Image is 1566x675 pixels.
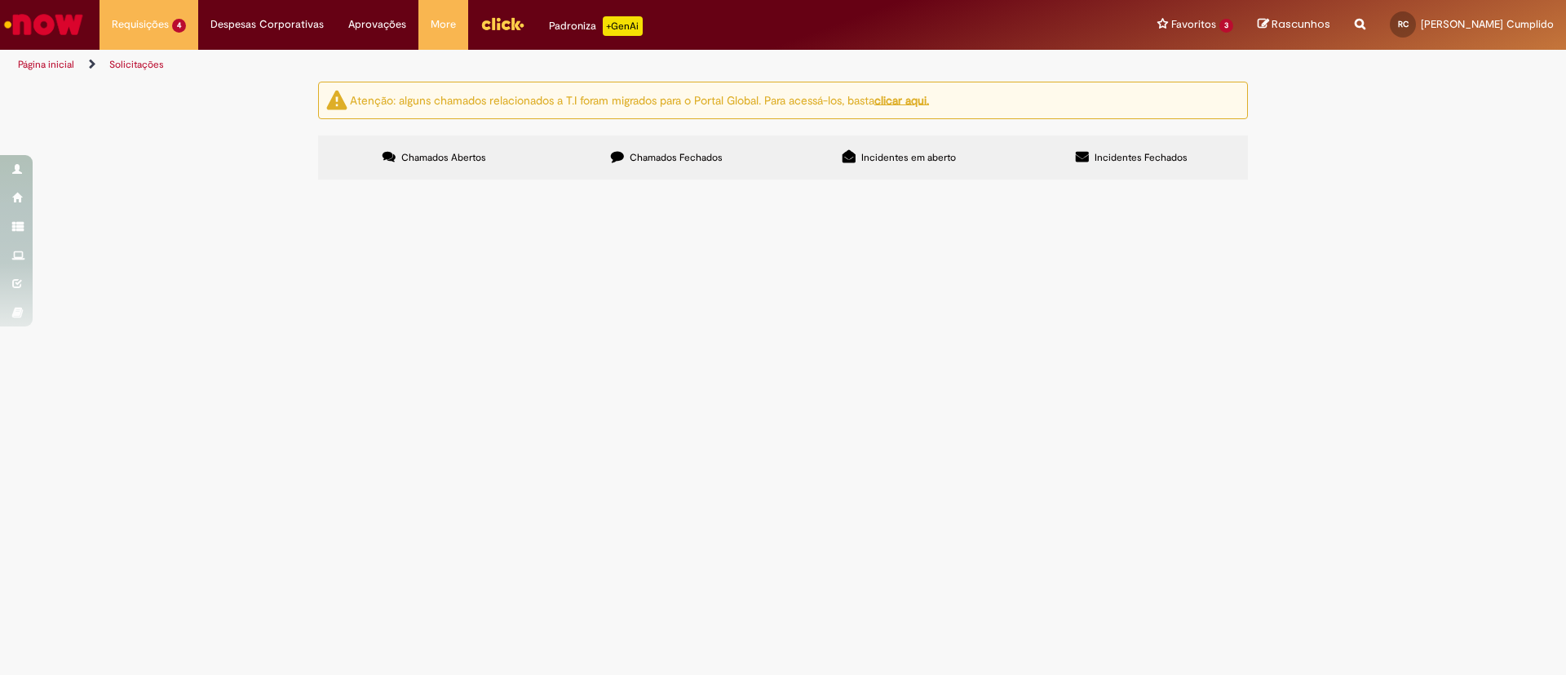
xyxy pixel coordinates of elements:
span: Chamados Fechados [630,151,723,164]
span: Aprovações [348,16,406,33]
span: More [431,16,456,33]
span: Rascunhos [1272,16,1330,32]
span: Favoritos [1171,16,1216,33]
span: Requisições [112,16,169,33]
span: 3 [1219,19,1233,33]
span: Incidentes Fechados [1095,151,1188,164]
img: ServiceNow [2,8,86,41]
a: Página inicial [18,58,74,71]
span: 4 [172,19,186,33]
span: [PERSON_NAME] Cumplido [1421,17,1554,31]
img: click_logo_yellow_360x200.png [480,11,524,36]
p: +GenAi [603,16,643,36]
span: Despesas Corporativas [210,16,324,33]
a: clicar aqui. [874,92,929,107]
div: Padroniza [549,16,643,36]
span: RC [1398,19,1409,29]
a: Solicitações [109,58,164,71]
ng-bind-html: Atenção: alguns chamados relacionados a T.I foram migrados para o Portal Global. Para acessá-los,... [350,92,929,107]
ul: Trilhas de página [12,50,1032,80]
a: Rascunhos [1258,17,1330,33]
span: Chamados Abertos [401,151,486,164]
span: Incidentes em aberto [861,151,956,164]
